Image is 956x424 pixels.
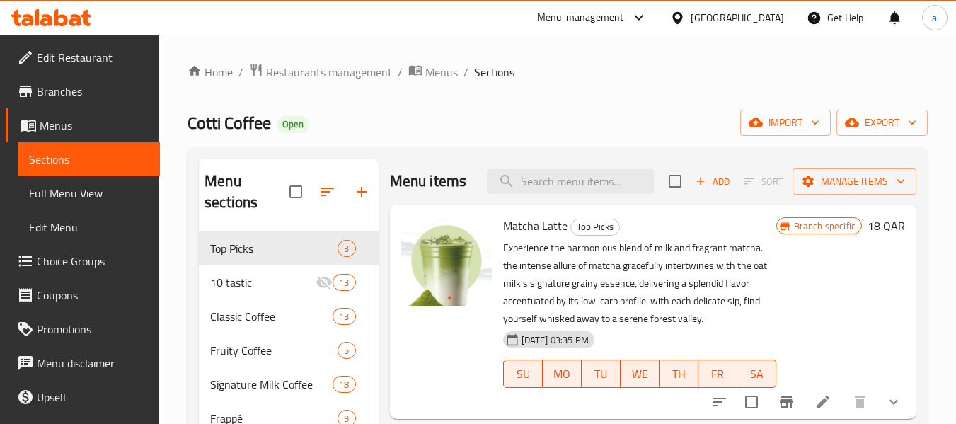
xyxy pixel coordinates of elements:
div: Fruity Coffee5 [199,333,378,367]
button: FR [698,360,737,388]
span: Choice Groups [37,253,149,270]
span: SU [509,364,537,384]
div: Classic Coffee13 [199,299,378,333]
div: 10 tastic13 [199,265,378,299]
div: Menu-management [537,9,624,26]
span: Manage items [804,173,905,190]
li: / [398,64,403,81]
span: Branch specific [788,219,861,233]
span: Top Picks [571,219,619,235]
li: / [238,64,243,81]
a: Edit menu item [814,394,831,411]
h2: Menu sections [205,171,289,213]
span: Fruity Coffee [210,342,338,359]
a: Upsell [6,380,160,414]
span: 18 [333,378,355,391]
span: 3 [338,242,355,256]
svg: Inactive section [316,274,333,291]
span: Select section first [735,171,793,193]
button: Branch-specific-item [769,385,803,419]
a: Home [188,64,233,81]
span: Sections [474,64,514,81]
div: items [333,308,355,325]
div: Top Picks [570,219,620,236]
span: Classic Coffee [210,308,333,325]
div: items [333,274,355,291]
button: Add section [345,175,379,209]
a: Branches [6,74,160,108]
span: FR [704,364,732,384]
span: 13 [333,310,355,323]
span: Sort sections [311,175,345,209]
span: Menus [425,64,458,81]
nav: breadcrumb [188,63,928,81]
div: items [333,376,355,393]
button: TH [660,360,698,388]
div: Top Picks3 [199,231,378,265]
span: 5 [338,344,355,357]
span: a [932,10,937,25]
span: Edit Menu [29,219,149,236]
button: SA [737,360,776,388]
button: export [836,110,928,136]
span: export [848,114,916,132]
span: Restaurants management [266,64,392,81]
button: SU [503,360,543,388]
button: show more [877,385,911,419]
a: Menu disclaimer [6,346,160,380]
button: MO [543,360,582,388]
span: Promotions [37,321,149,338]
span: TH [665,364,693,384]
span: import [751,114,819,132]
button: Add [690,171,735,193]
span: Select section [660,166,690,196]
span: Upsell [37,389,149,406]
span: Menu disclaimer [37,355,149,372]
span: Select all sections [281,177,311,207]
input: search [487,169,654,194]
span: Add item [690,171,735,193]
span: Signature Milk Coffee [210,376,333,393]
a: Edit Menu [18,210,160,244]
span: WE [626,364,654,384]
span: 10 tastic [210,274,316,291]
a: Full Menu View [18,176,160,210]
span: Full Menu View [29,185,149,202]
a: Edit Restaurant [6,40,160,74]
span: Select to update [737,387,766,417]
span: 13 [333,276,355,290]
span: Edit Restaurant [37,49,149,66]
div: Signature Milk Coffee18 [199,367,378,401]
span: Cotti Coffee [188,107,271,139]
span: Branches [37,83,149,100]
span: MO [548,364,576,384]
span: SA [743,364,771,384]
span: Sections [29,151,149,168]
h2: Menu items [390,171,467,192]
h6: 18 QAR [868,216,905,236]
a: Choice Groups [6,244,160,278]
span: [DATE] 03:35 PM [516,333,594,347]
button: import [740,110,831,136]
svg: Show Choices [885,394,902,411]
div: [GEOGRAPHIC_DATA] [691,10,784,25]
span: Matcha Latte [503,215,568,236]
div: items [338,342,355,359]
img: Matcha Latte [401,216,492,306]
span: Coupons [37,287,149,304]
p: Experience the harmonious blend of milk and fragrant matcha. the intense allure of matcha gracefu... [503,239,776,328]
span: Top Picks [210,240,338,257]
span: TU [587,364,615,384]
button: delete [843,385,877,419]
div: Open [277,116,309,133]
a: Restaurants management [249,63,392,81]
button: TU [582,360,621,388]
a: Promotions [6,312,160,346]
a: Sections [18,142,160,176]
a: Menus [6,108,160,142]
span: Open [277,118,309,130]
